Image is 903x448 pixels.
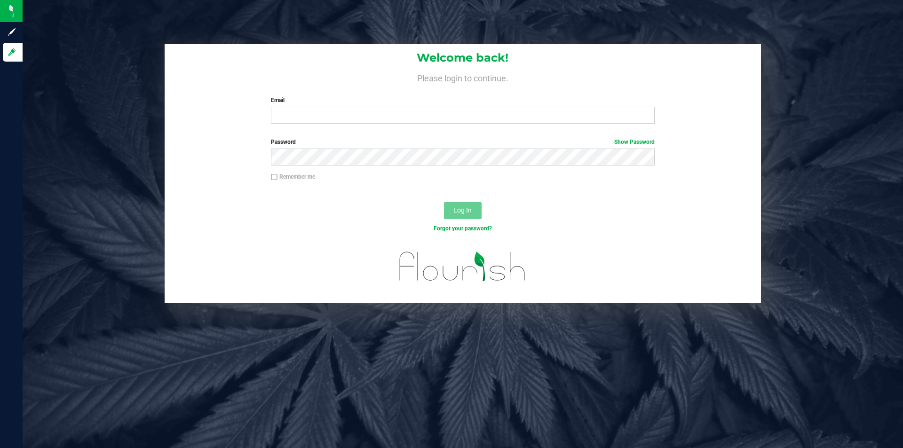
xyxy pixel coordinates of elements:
[271,173,315,181] label: Remember me
[165,52,761,64] h1: Welcome back!
[614,139,655,145] a: Show Password
[444,202,482,219] button: Log In
[388,243,537,291] img: flourish_logo.svg
[271,174,277,181] input: Remember me
[165,71,761,83] h4: Please login to continue.
[453,206,472,214] span: Log In
[7,47,16,57] inline-svg: Log in
[7,27,16,37] inline-svg: Sign up
[271,139,296,145] span: Password
[434,225,492,232] a: Forgot your password?
[271,96,654,104] label: Email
